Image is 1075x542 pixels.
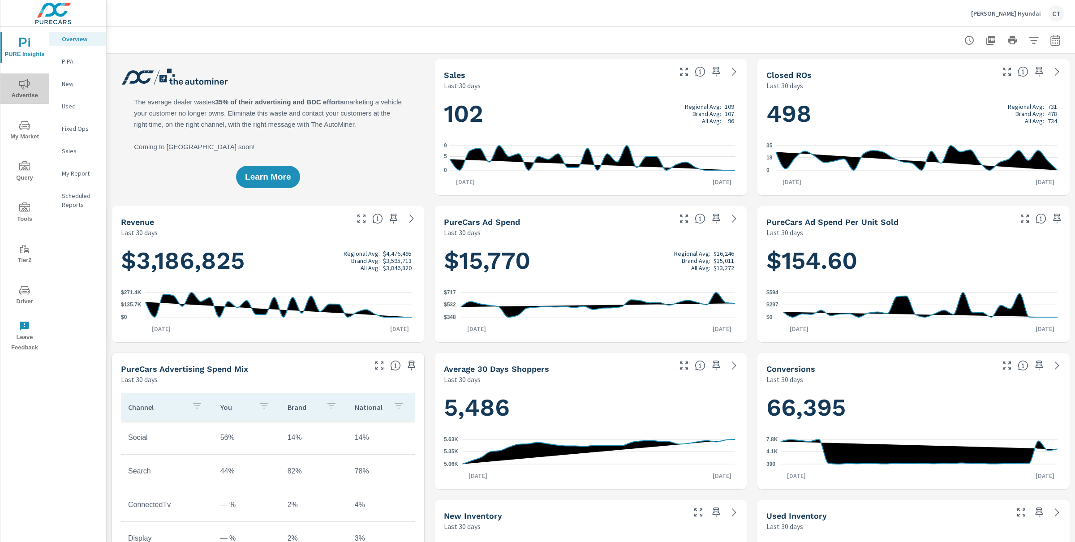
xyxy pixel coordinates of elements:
[1032,65,1046,79] span: Save this to your personalized report
[706,471,738,480] p: [DATE]
[3,202,46,224] span: Tools
[677,211,691,226] button: Make Fullscreen
[682,257,710,264] p: Brand Avg:
[982,31,1000,49] button: "Export Report to PDF"
[766,314,773,320] text: $0
[121,374,158,385] p: Last 30 days
[444,374,481,385] p: Last 30 days
[355,403,386,412] p: National
[695,213,705,224] span: Total cost of media for all PureCars channels for the selected dealership group over the selected...
[383,264,412,271] p: $3,846,820
[781,471,812,480] p: [DATE]
[361,264,380,271] p: All Avg:
[776,177,808,186] p: [DATE]
[444,245,738,276] h1: $15,770
[49,99,106,113] div: Used
[1018,66,1028,77] span: Number of Repair Orders Closed by the selected dealership group over the selected time range. [So...
[728,117,734,125] p: 96
[691,264,710,271] p: All Avg:
[727,505,741,520] a: See more details in report
[383,257,412,264] p: $3,595,713
[674,250,710,257] p: Regional Avg:
[725,110,734,117] p: 107
[351,257,380,264] p: Brand Avg:
[709,211,723,226] span: Save this to your personalized report
[121,426,213,449] td: Social
[213,494,280,516] td: — %
[344,250,380,257] p: Regional Avg:
[709,505,723,520] span: Save this to your personalized report
[121,364,248,374] h5: PureCars Advertising Spend Mix
[714,250,734,257] p: $16,246
[444,511,502,520] h5: New Inventory
[766,70,812,80] h5: Closed ROs
[714,264,734,271] p: $13,272
[404,358,419,373] span: Save this to your personalized report
[1025,117,1044,125] p: All Avg:
[766,521,803,532] p: Last 30 days
[383,250,412,257] p: $4,476,495
[766,99,1061,129] h1: 498
[971,9,1041,17] p: [PERSON_NAME] Hyundai
[387,211,401,226] span: Save this to your personalized report
[1000,65,1014,79] button: Make Fullscreen
[62,124,99,133] p: Fixed Ops
[709,358,723,373] span: Save this to your personalized report
[444,461,458,467] text: 5.06K
[1048,5,1064,22] div: CT
[1050,505,1064,520] a: See more details in report
[766,142,773,149] text: 35
[1029,324,1061,333] p: [DATE]
[1048,117,1057,125] p: 734
[677,358,691,373] button: Make Fullscreen
[62,191,99,209] p: Scheduled Reports
[444,302,456,308] text: $532
[783,324,815,333] p: [DATE]
[213,460,280,482] td: 44%
[121,217,154,227] h5: Revenue
[3,38,46,60] span: PURE Insights
[1050,211,1064,226] span: Save this to your personalized report
[444,80,481,91] p: Last 30 days
[1015,110,1044,117] p: Brand Avg:
[0,27,49,357] div: nav menu
[766,511,827,520] h5: Used Inventory
[1032,505,1046,520] span: Save this to your personalized report
[372,358,387,373] button: Make Fullscreen
[766,302,778,308] text: $297
[1003,31,1021,49] button: Print Report
[1029,471,1061,480] p: [DATE]
[288,403,319,412] p: Brand
[1036,213,1046,224] span: Average cost of advertising per each vehicle sold at the dealer over the selected date range. The...
[146,324,177,333] p: [DATE]
[3,321,46,353] span: Leave Feedback
[3,120,46,142] span: My Market
[766,461,775,467] text: 390
[714,257,734,264] p: $15,011
[444,392,738,423] h1: 5,486
[692,110,721,117] p: Brand Avg:
[384,324,415,333] p: [DATE]
[3,285,46,307] span: Driver
[49,189,106,211] div: Scheduled Reports
[121,314,127,320] text: $0
[1046,31,1064,49] button: Select Date Range
[348,494,415,516] td: 4%
[3,244,46,266] span: Tier2
[444,289,456,296] text: $717
[691,505,705,520] button: Make Fullscreen
[354,211,369,226] button: Make Fullscreen
[1014,505,1028,520] button: Make Fullscreen
[1025,31,1043,49] button: Apply Filters
[280,494,348,516] td: 2%
[706,324,738,333] p: [DATE]
[727,65,741,79] a: See more details in report
[462,471,494,480] p: [DATE]
[213,426,280,449] td: 56%
[62,146,99,155] p: Sales
[280,426,348,449] td: 14%
[1048,110,1057,117] p: 478
[766,227,803,238] p: Last 30 days
[49,77,106,90] div: New
[695,66,705,77] span: Number of vehicles sold by the dealership over the selected date range. [Source: This data is sou...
